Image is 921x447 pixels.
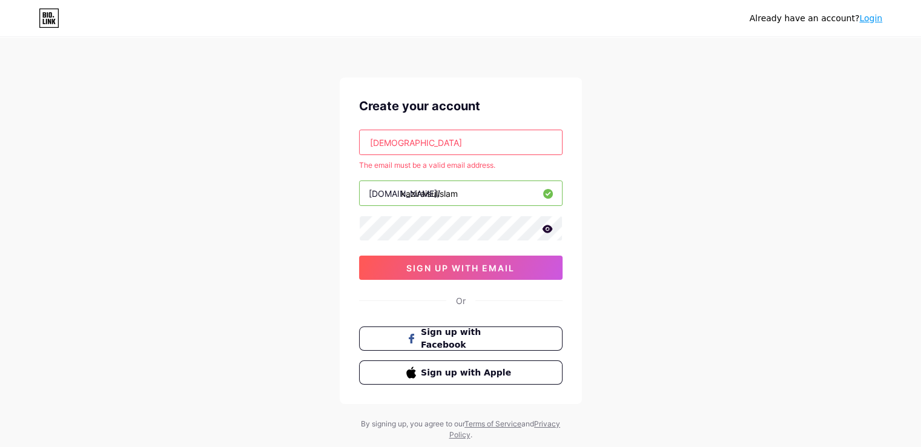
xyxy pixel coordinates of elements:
[359,326,563,351] button: Sign up with Facebook
[421,326,515,351] span: Sign up with Facebook
[406,263,515,273] span: sign up with email
[464,419,521,428] a: Terms of Service
[358,419,564,440] div: By signing up, you agree to our and .
[750,12,882,25] div: Already have an account?
[859,13,882,23] a: Login
[360,181,562,205] input: username
[360,130,562,154] input: Email
[359,160,563,171] div: The email must be a valid email address.
[421,366,515,379] span: Sign up with Apple
[456,294,466,307] div: Or
[369,187,440,200] div: [DOMAIN_NAME]/
[359,97,563,115] div: Create your account
[359,256,563,280] button: sign up with email
[359,360,563,385] button: Sign up with Apple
